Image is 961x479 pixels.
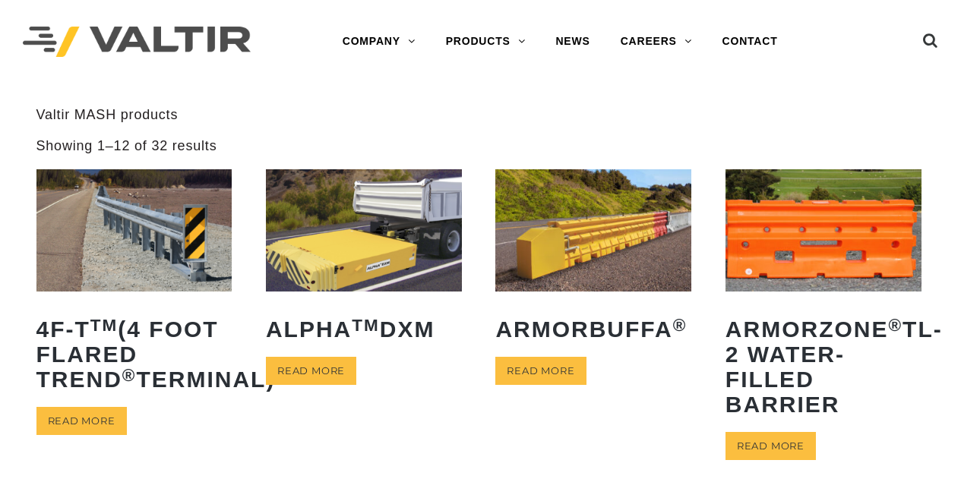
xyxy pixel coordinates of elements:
h2: ArmorZone TL-2 Water-Filled Barrier [725,305,921,428]
a: CAREERS [605,27,707,57]
sup: TM [90,316,119,335]
img: Valtir [23,27,251,58]
p: Valtir MASH products [36,106,925,124]
h2: ALPHA DXM [266,305,462,353]
a: CONTACT [707,27,793,57]
a: PRODUCTS [431,27,541,57]
a: NEWS [540,27,605,57]
h2: ArmorBuffa [495,305,691,353]
sup: ® [888,316,903,335]
a: Read more about “ArmorBuffa®” [495,357,586,385]
sup: ® [122,366,137,385]
a: ALPHATMDXM [266,169,462,353]
a: COMPANY [327,27,431,57]
a: Read more about “4F-TTM (4 Foot Flared TREND® Terminal)” [36,407,127,435]
a: Read more about “ArmorZone® TL-2 Water-Filled Barrier” [725,432,816,460]
h2: 4F-T (4 Foot Flared TREND Terminal) [36,305,232,403]
sup: TM [352,316,380,335]
p: Showing 1–12 of 32 results [36,137,217,155]
a: ArmorBuffa® [495,169,691,353]
a: ArmorZone®TL-2 Water-Filled Barrier [725,169,921,428]
a: Read more about “ALPHATM DXM” [266,357,356,385]
a: 4F-TTM(4 Foot Flared TREND®Terminal) [36,169,232,403]
sup: ® [673,316,688,335]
